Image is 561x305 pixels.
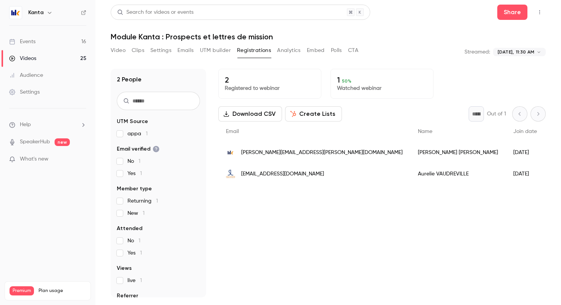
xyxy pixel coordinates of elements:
span: Member type [117,185,152,193]
button: Settings [150,44,171,57]
span: Yes [127,170,142,177]
img: Kanta [10,6,22,19]
button: Share [497,5,527,20]
a: SpeakerHub [20,138,50,146]
span: Email verified [117,145,160,153]
span: Plan usage [39,288,86,294]
div: Audience [9,71,43,79]
div: Search for videos or events [117,8,193,16]
span: 50 % [342,78,351,84]
span: 1 [140,278,142,283]
div: Videos [9,55,36,62]
span: 1 [139,238,140,243]
span: Views [117,264,132,272]
span: Referrer [117,292,138,300]
span: Name [418,129,432,134]
h1: Module Kanta : Prospects et lettres de mission [111,32,546,41]
span: No [127,237,140,245]
p: Watched webinar [337,84,427,92]
span: 1 [146,131,148,136]
div: [PERSON_NAME] [PERSON_NAME] [410,142,506,163]
span: 11:30 AM [516,49,534,55]
button: Top Bar Actions [534,6,546,18]
p: Out of 1 [487,110,506,118]
div: [DATE] [506,163,545,185]
span: No [127,157,140,165]
span: 1 [140,250,142,256]
span: [EMAIL_ADDRESS][DOMAIN_NAME] [241,170,324,178]
button: Video [111,44,126,57]
button: Analytics [277,44,301,57]
img: kanta.fr [226,148,235,157]
span: Join date [513,129,537,134]
span: new [55,138,70,146]
button: Registrations [237,44,271,57]
span: Returning [127,197,158,205]
p: Streamed: [464,48,490,56]
span: Attended [117,225,142,232]
h1: 2 People [117,75,142,84]
button: Clips [132,44,144,57]
span: 1 [139,159,140,164]
button: Create Lists [285,106,342,122]
span: UTM Source [117,118,148,125]
button: UTM builder [200,44,231,57]
span: 1 [140,171,142,176]
span: Help [20,121,31,129]
p: 1 [337,75,427,84]
li: help-dropdown-opener [9,121,86,129]
button: Download CSV [218,106,282,122]
span: What's new [20,155,48,163]
span: Premium [10,286,34,295]
iframe: Noticeable Trigger [77,156,86,163]
button: Emails [177,44,193,57]
span: [DATE], [498,49,514,55]
span: Email [226,129,239,134]
button: CTA [348,44,358,57]
div: [DATE] [506,142,545,163]
span: New [127,209,145,217]
div: Settings [9,88,40,96]
h6: Kanta [28,9,44,16]
div: Aurelie VAUDREVILLE [410,163,506,185]
button: Embed [307,44,325,57]
span: live [127,277,142,284]
div: Events [9,38,35,45]
span: Yes [127,249,142,257]
button: Polls [331,44,342,57]
span: appa [127,130,148,138]
span: 1 [156,198,158,204]
p: 2 [225,75,315,84]
span: [PERSON_NAME][EMAIL_ADDRESS][PERSON_NAME][DOMAIN_NAME] [241,149,403,157]
p: Registered to webinar [225,84,315,92]
span: 1 [143,211,145,216]
img: cab-longuemart.fr [226,169,235,178]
